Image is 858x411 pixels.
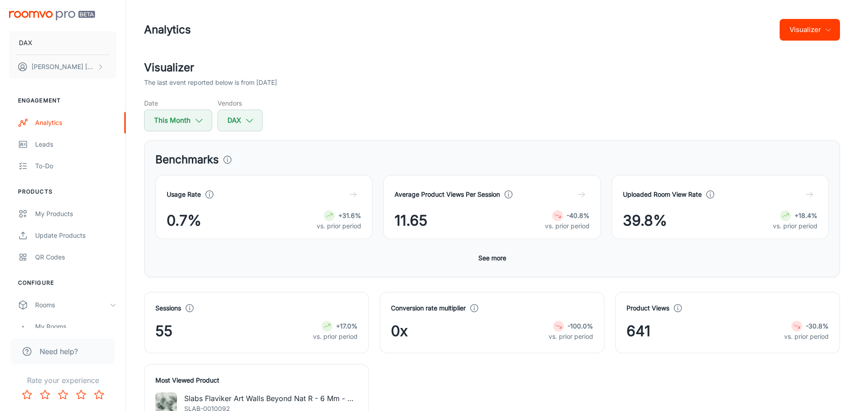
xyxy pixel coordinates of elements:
img: Roomvo PRO Beta [9,11,95,20]
p: vs. prior period [549,332,593,342]
p: DAX [19,38,32,48]
h3: Benchmarks [155,152,219,168]
h4: Usage Rate [167,189,201,199]
button: Rate 1 star [18,386,36,404]
button: This Month [144,110,212,131]
div: My Rooms [35,322,117,332]
h1: Analytics [144,22,191,38]
strong: -100.0% [567,322,593,330]
strong: -30.8% [806,322,829,330]
span: 641 [626,320,650,342]
span: 0x [391,320,408,342]
button: Visualizer [780,19,840,41]
h4: Uploaded Room View Rate [623,189,702,199]
p: vs. prior period [773,221,817,231]
div: Rooms [35,300,109,310]
button: See more [475,250,510,266]
p: The last event reported below is from [DATE] [144,78,277,88]
button: DAX [218,110,263,131]
div: To-do [35,161,117,171]
span: 39.8% [623,210,667,231]
button: Rate 2 star [36,386,54,404]
p: Rate your experience [7,375,118,386]
h4: Sessions [155,303,181,313]
h4: Conversion rate multiplier [391,303,466,313]
strong: -40.8% [567,212,590,219]
span: Need help? [40,346,78,357]
p: vs. prior period [545,221,590,231]
h5: Date [144,98,212,108]
h2: Visualizer [144,60,840,76]
h4: Most Viewed Product [155,375,358,385]
button: Rate 5 star [90,386,108,404]
button: DAX [9,31,117,55]
button: Rate 4 star [72,386,90,404]
div: Update Products [35,231,117,240]
div: My Products [35,209,117,219]
button: [PERSON_NAME] [PERSON_NAME] [9,55,117,79]
strong: +31.6% [338,212,361,219]
span: 0.7% [167,210,201,231]
p: vs. prior period [784,332,829,342]
div: Leads [35,139,117,149]
button: Rate 3 star [54,386,72,404]
div: Analytics [35,118,117,128]
strong: +17.0% [336,322,358,330]
span: 11.65 [395,210,427,231]
strong: +18.4% [794,212,817,219]
div: QR Codes [35,252,117,262]
p: Slabs Flaviker Art Walls Beyond Nat R - 6 Mm - 48 X 110 - (36.16 Sqft Per Slab) [184,393,358,404]
p: vs. prior period [317,221,361,231]
h5: Vendors [218,98,263,108]
h4: Average Product Views Per Session [395,189,500,199]
p: vs. prior period [313,332,358,342]
span: 55 [155,320,173,342]
h4: Product Views [626,303,669,313]
p: [PERSON_NAME] [PERSON_NAME] [32,62,95,72]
